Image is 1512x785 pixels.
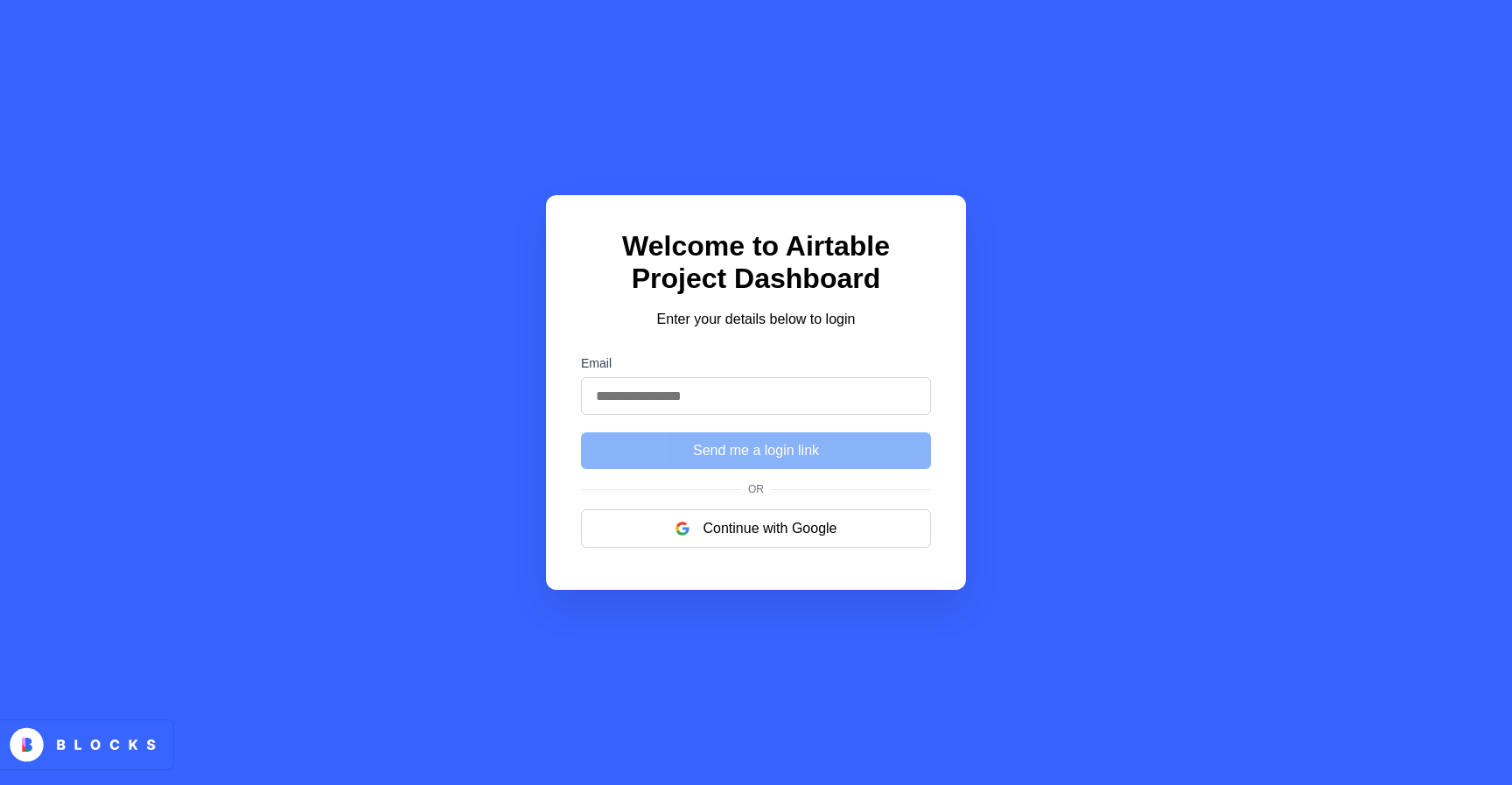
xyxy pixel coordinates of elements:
label: Email [581,356,931,370]
button: Continue with Google [581,509,931,548]
img: google logo [675,522,689,536]
button: Send me a login link [581,432,931,469]
h1: Welcome to Airtable Project Dashboard [581,230,931,295]
p: Enter your details below to login [581,309,931,330]
span: Or [741,483,771,495]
